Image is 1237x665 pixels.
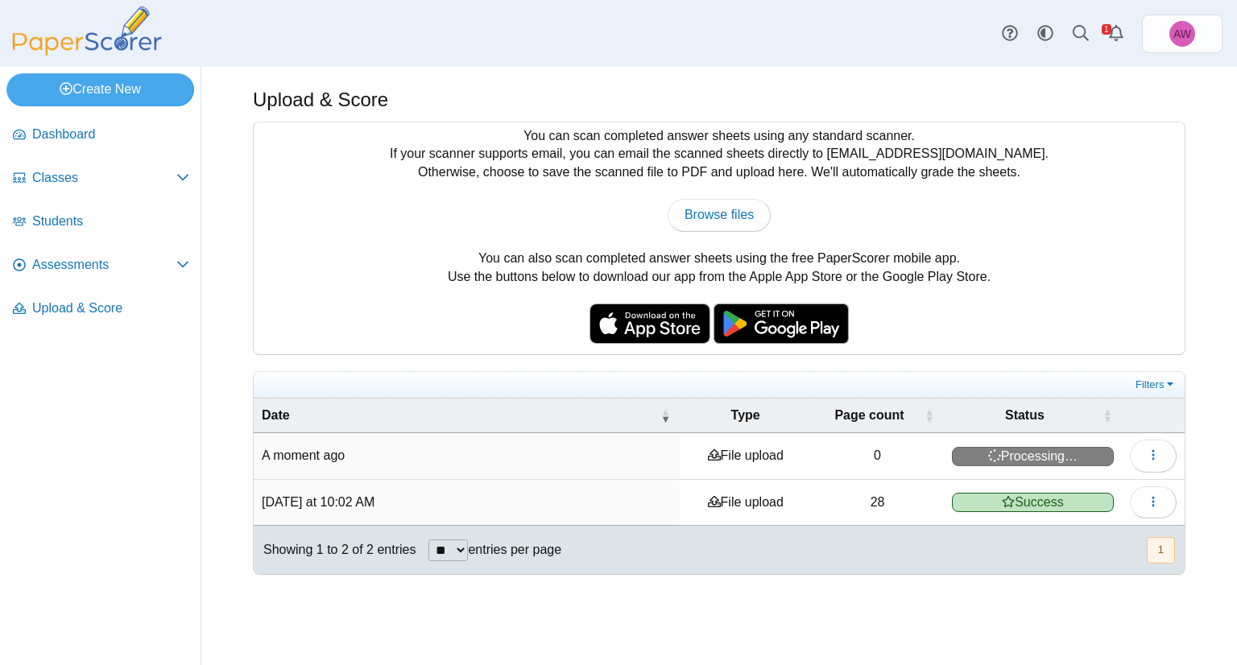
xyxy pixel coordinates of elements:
[590,304,710,344] img: apple-store-badge.svg
[952,493,1114,512] span: Success
[262,408,290,422] span: Date
[32,213,189,230] span: Students
[680,480,811,526] td: File upload
[6,159,196,198] a: Classes
[952,447,1114,466] span: Processing…
[6,44,168,58] a: PaperScorer
[6,73,194,105] a: Create New
[254,526,416,574] div: Showing 1 to 2 of 2 entries
[254,122,1185,354] div: You can scan completed answer sheets using any standard scanner. If your scanner supports email, ...
[32,169,176,187] span: Classes
[6,290,196,328] a: Upload & Score
[811,433,944,479] td: 0
[1173,28,1191,39] span: Adam Williams
[1145,537,1175,564] nav: pagination
[1132,377,1181,393] a: Filters
[1147,537,1175,564] button: 1
[1169,21,1195,47] span: Adam Williams
[834,408,904,422] span: Page count
[32,299,189,317] span: Upload & Score
[1103,399,1112,432] span: Status : Activate to sort
[253,86,388,114] h1: Upload & Score
[925,399,934,432] span: Page count : Activate to sort
[262,495,374,509] time: Sep 12, 2025 at 10:02 AM
[680,433,811,479] td: File upload
[660,399,670,432] span: Date : Activate to remove sorting
[1005,408,1045,422] span: Status
[1142,14,1223,53] a: Adam Williams
[714,304,849,344] img: google-play-badge.png
[32,126,189,143] span: Dashboard
[731,408,760,422] span: Type
[6,246,196,285] a: Assessments
[6,116,196,155] a: Dashboard
[685,208,754,221] span: Browse files
[6,6,168,56] img: PaperScorer
[668,199,771,231] a: Browse files
[1098,16,1134,52] a: Alerts
[811,480,944,526] td: 28
[6,203,196,242] a: Students
[32,256,176,274] span: Assessments
[262,448,345,462] time: Sep 12, 2025 at 11:47 AM
[468,543,561,556] label: entries per page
